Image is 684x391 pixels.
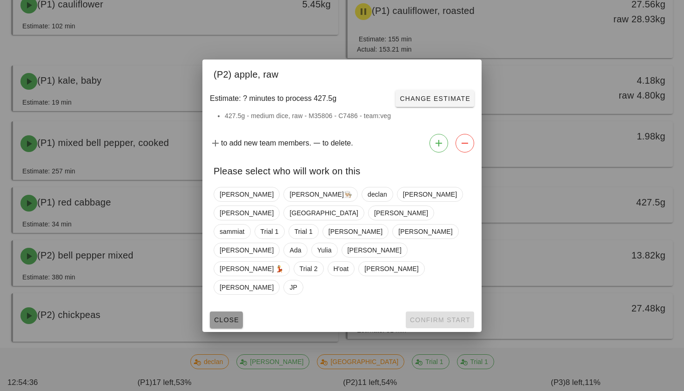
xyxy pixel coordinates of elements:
span: [GEOGRAPHIC_DATA] [289,206,358,220]
span: Trial 1 [295,225,313,239]
span: Ada [289,243,301,257]
span: [PERSON_NAME] [329,225,382,239]
span: [PERSON_NAME] [220,280,274,294]
button: Change Estimate [396,90,474,107]
span: [PERSON_NAME] [374,206,428,220]
button: Close [210,311,243,328]
span: Trial 2 [300,262,318,276]
span: [PERSON_NAME] [403,187,457,201]
span: [PERSON_NAME] [398,225,452,239]
span: [PERSON_NAME] 💃 [220,262,284,276]
span: declan [368,187,387,201]
span: JP [289,280,297,294]
div: to add new team members. to delete. [202,130,482,156]
span: [PERSON_NAME] [220,243,274,257]
span: Close [214,316,239,324]
span: [PERSON_NAME] [348,243,402,257]
span: sammiat [220,225,245,239]
div: Please select who will work on this [202,156,482,183]
span: [PERSON_NAME] [364,262,418,276]
span: Estimate: ? minutes to process 427.5g [210,93,336,104]
span: Change Estimate [399,95,470,102]
span: H'oat [334,262,349,276]
li: 427.5g - medium dice, raw - M35806 - C7486 - team:veg [225,111,470,121]
span: [PERSON_NAME] [220,187,274,201]
span: Trial 1 [261,225,279,239]
span: [PERSON_NAME]👨🏼‍🍳 [289,187,352,201]
span: Yulia [317,243,332,257]
span: [PERSON_NAME] [220,206,274,220]
div: (P2) apple, raw [202,60,482,86]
